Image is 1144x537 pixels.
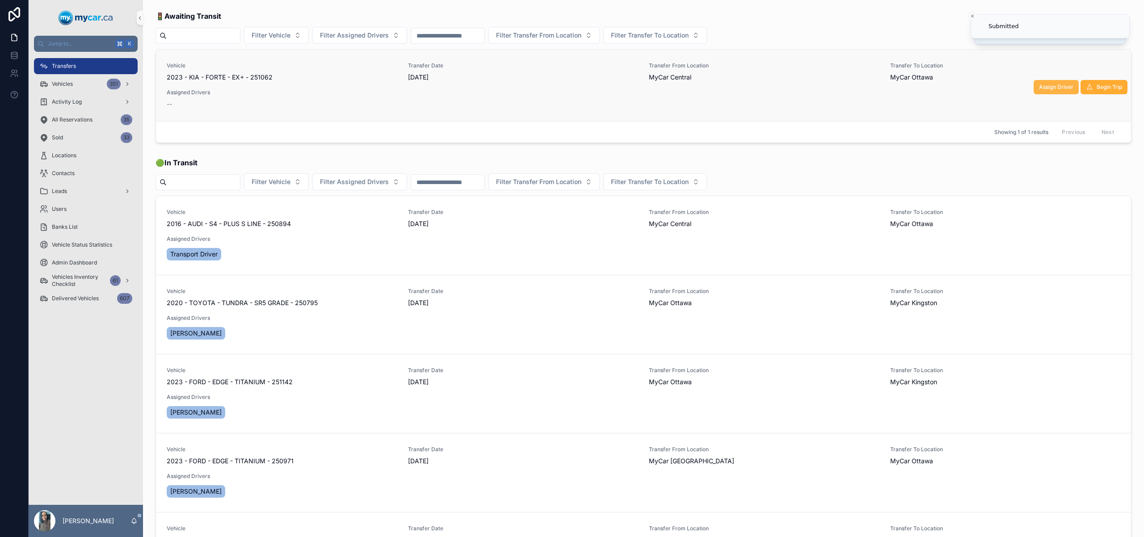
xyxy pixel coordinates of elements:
[890,457,933,466] span: MyCar Ottawa
[34,58,138,74] a: Transfers
[48,40,112,47] span: Jump to...
[649,288,879,295] span: Transfer From Location
[34,201,138,217] a: Users
[167,73,273,82] span: 2023 - KIA - FORTE - EX+ - 251062
[167,298,318,307] span: 2020 - TOYOTA - TUNDRA - SR5 GRADE - 250795
[167,288,397,295] span: Vehicle
[167,473,397,480] span: Assigned Drivers
[252,177,290,186] span: Filter Vehicle
[170,408,222,417] span: [PERSON_NAME]
[649,73,691,82] span: MyCar Central
[890,525,1121,532] span: Transfer To Location
[488,27,600,44] button: Select Button
[52,241,112,248] span: Vehicle Status Statistics
[408,288,639,295] span: Transfer Date
[408,457,639,466] span: [DATE]
[59,11,113,25] img: App logo
[156,50,1131,121] a: Vehicle2023 - KIA - FORTE - EX+ - 251062Transfer Date[DATE]Transfer From LocationMyCar CentralTra...
[52,98,82,105] span: Activity Log
[611,177,689,186] span: Filter Transfer To Location
[167,367,397,374] span: Vehicle
[110,275,121,286] div: 61
[167,446,397,453] span: Vehicle
[649,209,879,216] span: Transfer From Location
[408,298,639,307] span: [DATE]
[156,196,1131,275] a: Vehicle2016 - AUDI - S4 - PLUS S LINE - 250894Transfer Date[DATE]Transfer From LocationMyCar Cent...
[167,89,397,96] span: Assigned Drivers
[29,52,143,318] div: scrollable content
[994,129,1048,136] span: Showing 1 of 1 results
[167,62,397,69] span: Vehicle
[34,130,138,146] a: Sold33
[1039,84,1073,91] span: Assign Driver
[34,76,138,92] a: Vehicles351
[164,158,198,167] strong: In Transit
[167,100,172,109] span: --
[52,80,73,88] span: Vehicles
[52,170,75,177] span: Contacts
[34,219,138,235] a: Banks List
[890,288,1121,295] span: Transfer To Location
[117,293,132,304] div: 607
[988,22,1018,31] div: Submitted
[890,219,933,228] span: MyCar Ottawa
[156,275,1131,354] a: Vehicle2020 - TOYOTA - TUNDRA - SR5 GRADE - 250795Transfer Date[DATE]Transfer From LocationMyCar ...
[244,27,309,44] button: Select Button
[496,177,581,186] span: Filter Transfer From Location
[52,116,93,123] span: All Reservations
[603,27,707,44] button: Select Button
[890,378,937,386] span: MyCar Kingston
[34,36,138,52] button: Jump to...K
[488,173,600,190] button: Select Button
[52,188,67,195] span: Leads
[167,219,291,228] span: 2016 - AUDI - S4 - PLUS S LINE - 250894
[890,298,937,307] span: MyCar Kingston
[890,367,1121,374] span: Transfer To Location
[63,516,114,525] p: [PERSON_NAME]
[121,132,132,143] div: 33
[34,183,138,199] a: Leads
[167,209,397,216] span: Vehicle
[320,177,389,186] span: Filter Assigned Drivers
[156,11,221,21] span: 🚦
[167,235,397,243] span: Assigned Drivers
[244,173,309,190] button: Select Button
[408,209,639,216] span: Transfer Date
[408,525,639,532] span: Transfer Date
[167,525,397,532] span: Vehicle
[649,367,879,374] span: Transfer From Location
[52,63,76,70] span: Transfers
[34,147,138,164] a: Locations
[890,73,933,82] span: MyCar Ottawa
[107,79,121,89] div: 351
[167,457,294,466] span: 2023 - FORD - EDGE - TITANIUM - 250971
[408,73,639,82] span: [DATE]
[1097,84,1122,91] span: Begin Trip
[126,40,133,47] span: K
[170,487,222,496] span: [PERSON_NAME]
[34,237,138,253] a: Vehicle Status Statistics
[649,298,692,307] span: MyCar Ottawa
[52,223,78,231] span: Banks List
[156,433,1131,512] a: Vehicle2023 - FORD - EDGE - TITANIUM - 250971Transfer Date[DATE]Transfer From LocationMyCar [GEOG...
[52,273,106,288] span: Vehicles Inventory Checklist
[170,250,218,259] span: Transport Driver
[312,27,407,44] button: Select Button
[252,31,290,40] span: Filter Vehicle
[611,31,689,40] span: Filter Transfer To Location
[603,173,707,190] button: Select Button
[649,219,691,228] span: MyCar Central
[1034,80,1079,94] button: Assign Driver
[156,354,1131,433] a: Vehicle2023 - FORD - EDGE - TITANIUM - 251142Transfer Date[DATE]Transfer From LocationMyCar Ottaw...
[167,378,293,386] span: 2023 - FORD - EDGE - TITANIUM - 251142
[52,259,97,266] span: Admin Dashboard
[52,295,99,302] span: Delivered Vehicles
[968,12,977,21] button: Close toast
[156,157,198,168] span: 🟢
[34,290,138,306] a: Delivered Vehicles607
[34,112,138,128] a: All Reservations35
[164,12,221,21] strong: Awaiting Transit
[649,525,879,532] span: Transfer From Location
[408,378,639,386] span: [DATE]
[408,219,639,228] span: [DATE]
